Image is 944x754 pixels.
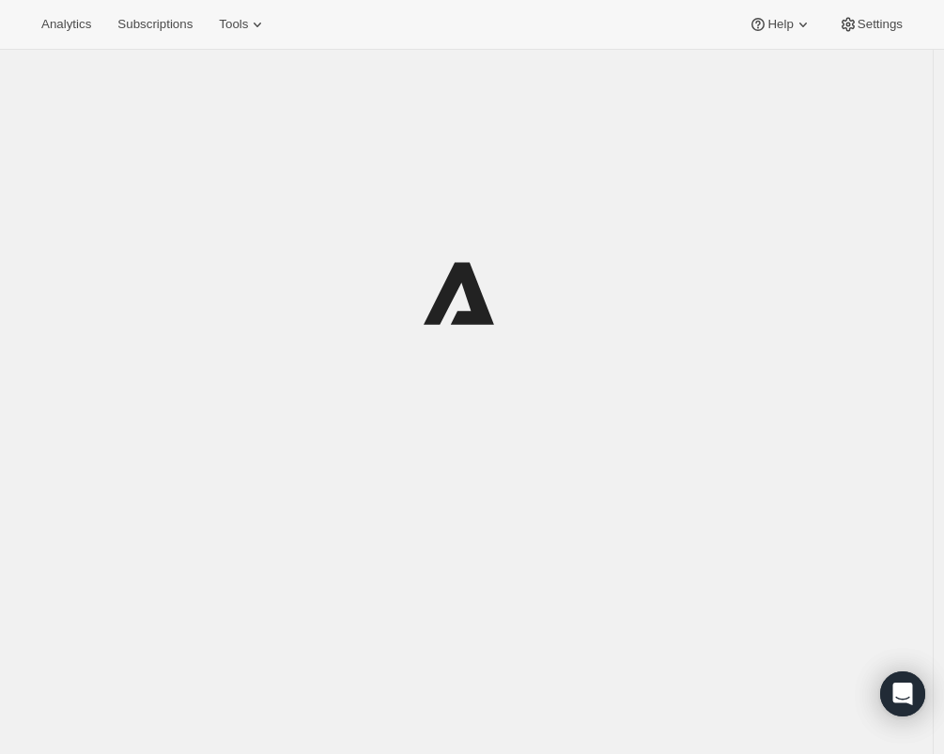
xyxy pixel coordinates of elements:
[880,671,925,716] div: Open Intercom Messenger
[117,17,193,32] span: Subscriptions
[767,17,793,32] span: Help
[30,11,102,38] button: Analytics
[737,11,823,38] button: Help
[208,11,278,38] button: Tools
[858,17,903,32] span: Settings
[41,17,91,32] span: Analytics
[828,11,914,38] button: Settings
[106,11,204,38] button: Subscriptions
[219,17,248,32] span: Tools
